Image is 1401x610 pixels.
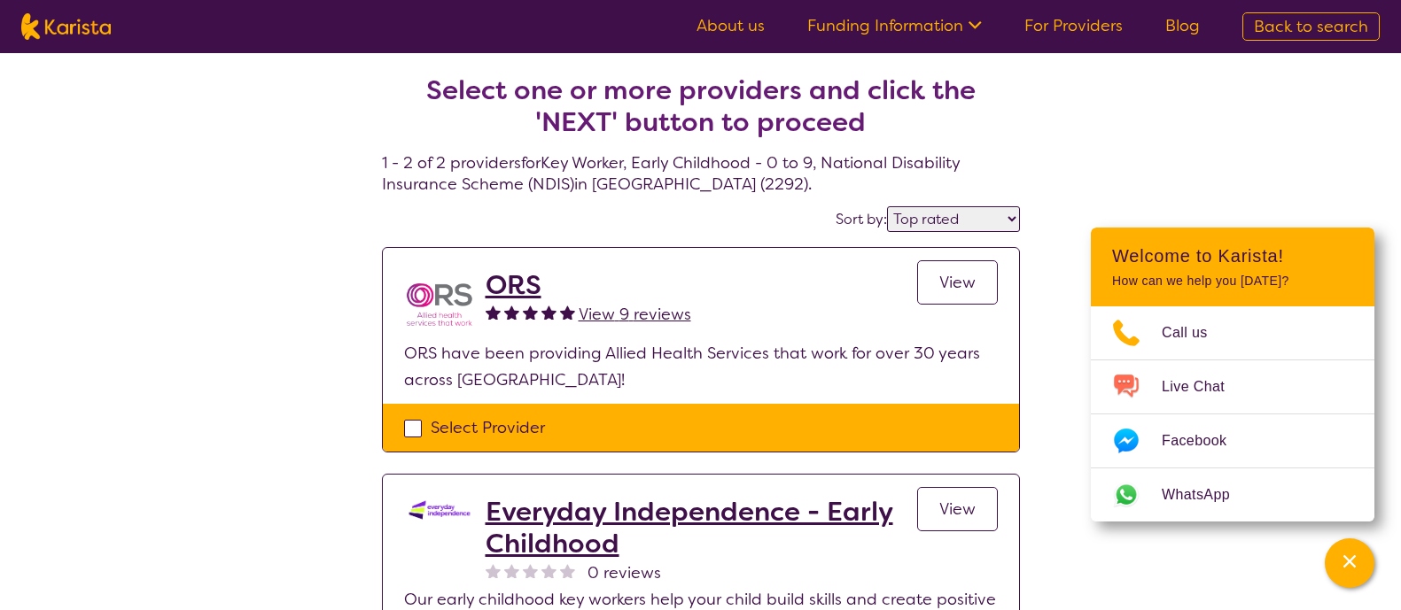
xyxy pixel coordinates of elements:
[486,269,691,301] a: ORS
[504,305,519,320] img: fullstar
[836,210,887,228] label: Sort by:
[541,305,557,320] img: fullstar
[1162,428,1248,454] span: Facebook
[1091,228,1374,521] div: Channel Menu
[579,301,691,328] a: View 9 reviews
[917,487,998,531] a: View
[560,563,575,578] img: nonereviewstar
[807,15,982,36] a: Funding Information
[404,496,475,524] img: kdssqoqrr0tfqzmv8ac0.png
[1091,468,1374,521] a: Web link opens in a new tab.
[541,563,557,578] img: nonereviewstar
[1091,306,1374,521] ul: Choose channel
[1325,538,1374,588] button: Channel Menu
[697,15,765,36] a: About us
[939,498,976,520] span: View
[1254,16,1368,37] span: Back to search
[560,305,575,320] img: fullstar
[486,305,501,320] img: fullstar
[579,304,691,325] span: View 9 reviews
[523,305,538,320] img: fullstar
[1112,274,1353,289] p: How can we help you [DATE]?
[486,496,917,560] a: Everyday Independence - Early Childhood
[403,74,999,138] h2: Select one or more providers and click the 'NEXT' button to proceed
[1162,374,1246,400] span: Live Chat
[1242,12,1380,41] a: Back to search
[1162,320,1229,346] span: Call us
[404,340,998,393] p: ORS have been providing Allied Health Services that work for over 30 years across [GEOGRAPHIC_DATA]!
[939,272,976,293] span: View
[588,560,661,586] span: 0 reviews
[504,563,519,578] img: nonereviewstar
[523,563,538,578] img: nonereviewstar
[382,32,1020,195] h4: 1 - 2 of 2 providers for Key Worker , Early Childhood - 0 to 9 , National Disability Insurance Sc...
[1024,15,1123,36] a: For Providers
[21,13,111,40] img: Karista logo
[486,563,501,578] img: nonereviewstar
[917,260,998,305] a: View
[1162,482,1251,508] span: WhatsApp
[404,269,475,340] img: nspbnteb0roocrxnmwip.png
[1112,245,1353,266] h2: Welcome to Karista!
[1165,15,1200,36] a: Blog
